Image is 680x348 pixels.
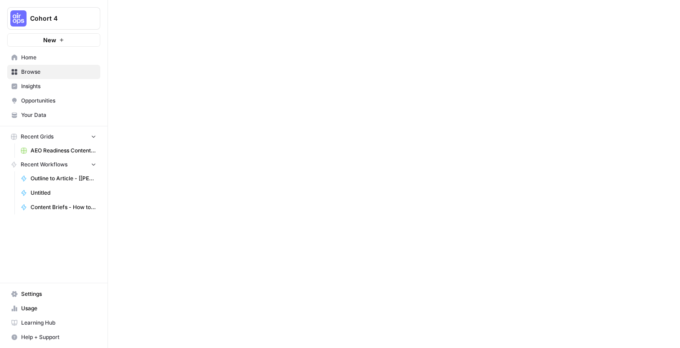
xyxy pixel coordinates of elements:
[21,304,96,312] span: Usage
[7,94,100,108] a: Opportunities
[7,33,100,47] button: New
[31,203,96,211] span: Content Briefs - How to Teach a Child to read
[21,333,96,341] span: Help + Support
[17,186,100,200] a: Untitled
[7,130,100,143] button: Recent Grids
[21,54,96,62] span: Home
[7,79,100,94] a: Insights
[21,133,54,141] span: Recent Grids
[30,14,85,23] span: Cohort 4
[21,319,96,327] span: Learning Hub
[21,111,96,119] span: Your Data
[31,189,96,197] span: Untitled
[21,82,96,90] span: Insights
[17,200,100,214] a: Content Briefs - How to Teach a Child to read
[21,161,67,169] span: Recent Workflows
[7,108,100,122] a: Your Data
[17,143,100,158] a: AEO Readiness Content Audit & Refresher
[7,330,100,344] button: Help + Support
[17,171,100,186] a: Outline to Article - [[PERSON_NAME]'s Version]
[7,316,100,330] a: Learning Hub
[21,97,96,105] span: Opportunities
[21,290,96,298] span: Settings
[7,158,100,171] button: Recent Workflows
[7,287,100,301] a: Settings
[7,50,100,65] a: Home
[43,36,56,45] span: New
[7,65,100,79] a: Browse
[10,10,27,27] img: Cohort 4 Logo
[31,174,96,183] span: Outline to Article - [[PERSON_NAME]'s Version]
[21,68,96,76] span: Browse
[7,301,100,316] a: Usage
[7,7,100,30] button: Workspace: Cohort 4
[31,147,96,155] span: AEO Readiness Content Audit & Refresher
